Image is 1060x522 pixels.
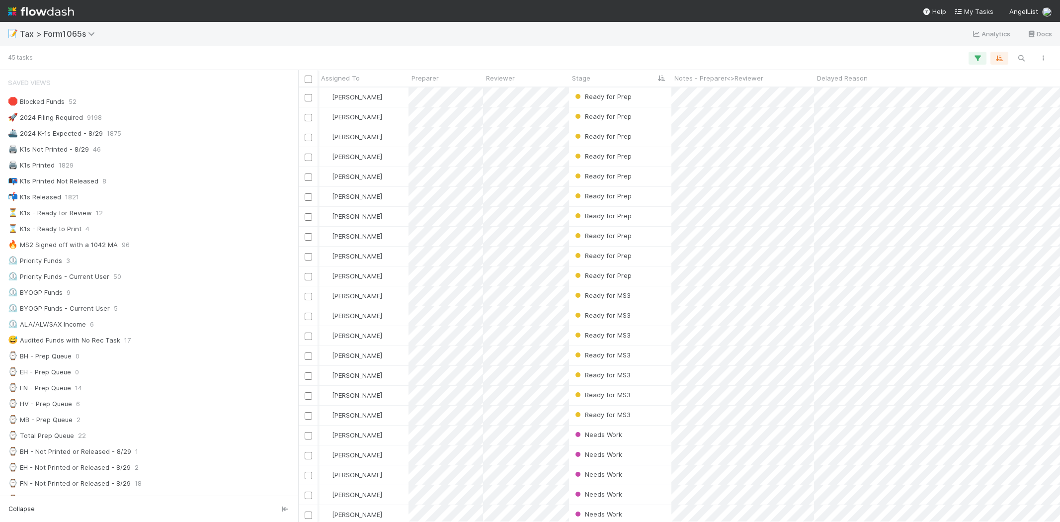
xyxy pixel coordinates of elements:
div: FN - Prep Queue [8,382,71,394]
span: My Tasks [954,7,993,15]
span: 14 [75,382,82,394]
input: Toggle All Rows Selected [305,76,312,83]
span: Ready for Prep [573,252,632,260]
div: 2024 Filing Required [8,111,83,124]
div: [PERSON_NAME] [322,490,382,500]
span: Collapse [8,505,35,514]
div: MB - Prep Queue [8,414,73,426]
div: Needs Work [573,509,622,519]
img: avatar_e41e7ae5-e7d9-4d8d-9f56-31b0d7a2f4fd.png [323,332,330,340]
span: 4 [85,223,89,235]
span: ⌚ [8,351,18,360]
div: [PERSON_NAME] [322,510,382,520]
span: Needs Work [573,510,622,518]
div: K1s Not Printed - 8/29 [8,143,89,156]
div: [PERSON_NAME] [322,112,382,122]
span: Saved Views [8,73,51,92]
img: avatar_711f55b7-5a46-40da-996f-bc93b6b86381.png [323,371,330,379]
span: 50 [113,270,121,283]
span: Assigned To [321,73,360,83]
span: ⌚ [8,367,18,376]
input: Toggle Row Selected [305,273,312,280]
span: 9198 [87,111,102,124]
input: Toggle Row Selected [305,174,312,181]
span: 1821 [65,191,79,203]
span: Tax > Form1065s [20,29,100,39]
img: avatar_711f55b7-5a46-40da-996f-bc93b6b86381.png [323,391,330,399]
div: [PERSON_NAME] [322,211,382,221]
input: Toggle Row Selected [305,154,312,161]
div: [PERSON_NAME] [322,350,382,360]
span: Needs Work [573,490,622,498]
span: 📬 [8,192,18,201]
div: K1s Released [8,191,61,203]
div: Needs Work [573,449,622,459]
input: Toggle Row Selected [305,432,312,439]
img: avatar_d45d11ee-0024-4901-936f-9df0a9cc3b4e.png [323,192,330,200]
span: ⏲️ [8,304,18,312]
span: Ready for MS3 [573,411,631,419]
span: 🚢 [8,129,18,137]
input: Toggle Row Selected [305,213,312,221]
span: Ready for MS3 [573,331,631,339]
span: 52 [69,95,77,108]
span: Ready for MS3 [573,311,631,319]
div: Ready for Prep [573,131,632,141]
div: BH - Prep Queue [8,350,72,362]
span: 0 [76,350,80,362]
span: [PERSON_NAME] [332,431,382,439]
span: 9 [67,286,71,299]
div: [PERSON_NAME] [322,390,382,400]
div: Ready for MS3 [573,370,631,380]
span: [PERSON_NAME] [332,451,382,459]
img: avatar_66854b90-094e-431f-b713-6ac88429a2b8.png [323,431,330,439]
div: BYOGP Funds [8,286,63,299]
span: 96 [122,239,130,251]
span: Reviewer [486,73,515,83]
span: 5 [114,302,118,315]
span: 🛑 [8,97,18,105]
div: K1s - Ready to Print [8,223,82,235]
span: [PERSON_NAME] [332,173,382,180]
div: EH - Prep Queue [8,366,71,378]
span: [PERSON_NAME] [332,491,382,499]
span: Ready for Prep [573,132,632,140]
input: Toggle Row Selected [305,253,312,261]
div: Help [922,6,946,16]
span: Needs Work [573,450,622,458]
span: 22 [78,430,86,442]
div: [PERSON_NAME] [322,430,382,440]
div: K1s Printed Not Released [8,175,98,187]
span: ⌚ [8,479,18,487]
img: avatar_d45d11ee-0024-4901-936f-9df0a9cc3b4e.png [323,113,330,121]
span: 17 [124,334,131,347]
span: 🔥 [8,240,18,249]
span: 🚀 [8,113,18,121]
div: MS2 Signed off with a 1042 MA [8,239,118,251]
span: [PERSON_NAME] [332,232,382,240]
div: [PERSON_NAME] [322,450,382,460]
img: avatar_711f55b7-5a46-40da-996f-bc93b6b86381.png [323,133,330,141]
div: Priority Funds - Current User [8,270,109,283]
span: [PERSON_NAME] [332,113,382,121]
div: Ready for Prep [573,111,632,121]
input: Toggle Row Selected [305,94,312,101]
div: Ready for Prep [573,191,632,201]
span: 12 [96,207,103,219]
div: Blocked Funds [8,95,65,108]
img: avatar_d45d11ee-0024-4901-936f-9df0a9cc3b4e.png [323,511,330,519]
span: 📭 [8,176,18,185]
input: Toggle Row Selected [305,392,312,400]
div: BH - Not Printed or Released - 8/29 [8,445,131,458]
div: K1s Printed [8,159,55,172]
div: FN - Not Printed or Released - 8/29 [8,477,131,490]
input: Toggle Row Selected [305,333,312,340]
input: Toggle Row Selected [305,492,312,499]
input: Toggle Row Selected [305,352,312,360]
span: Ready for Prep [573,172,632,180]
span: [PERSON_NAME] [332,153,382,161]
span: 19 [136,493,143,506]
img: avatar_711f55b7-5a46-40da-996f-bc93b6b86381.png [323,351,330,359]
img: avatar_d45d11ee-0024-4901-936f-9df0a9cc3b4e.png [323,173,330,180]
span: [PERSON_NAME] [332,212,382,220]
